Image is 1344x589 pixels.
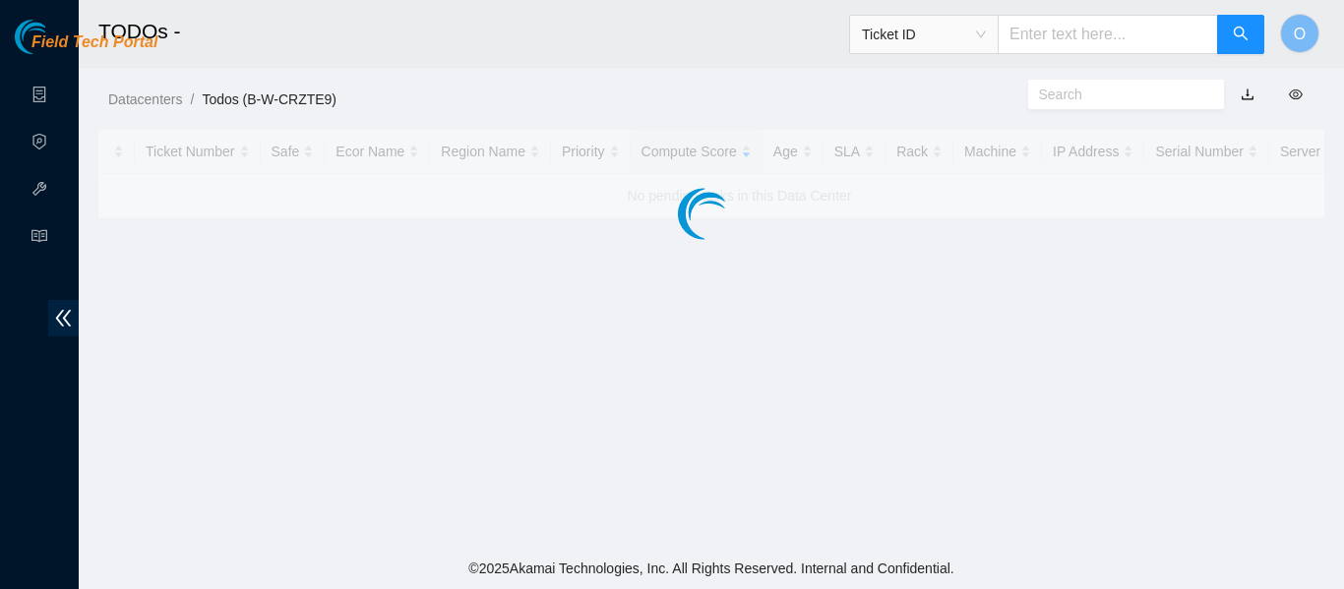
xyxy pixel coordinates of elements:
[79,548,1344,589] footer: © 2025 Akamai Technologies, Inc. All Rights Reserved. Internal and Confidential.
[1226,79,1269,110] button: download
[202,91,336,107] a: Todos (B-W-CRZTE9)
[862,20,986,49] span: Ticket ID
[1217,15,1264,54] button: search
[31,219,47,259] span: read
[190,91,194,107] span: /
[15,35,157,61] a: Akamai TechnologiesField Tech Portal
[1039,84,1198,105] input: Search
[15,20,99,54] img: Akamai Technologies
[1289,88,1303,101] span: eye
[31,33,157,52] span: Field Tech Portal
[998,15,1218,54] input: Enter text here...
[1294,22,1306,46] span: O
[1233,26,1249,44] span: search
[48,300,79,336] span: double-left
[1280,14,1319,53] button: O
[108,91,182,107] a: Datacenters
